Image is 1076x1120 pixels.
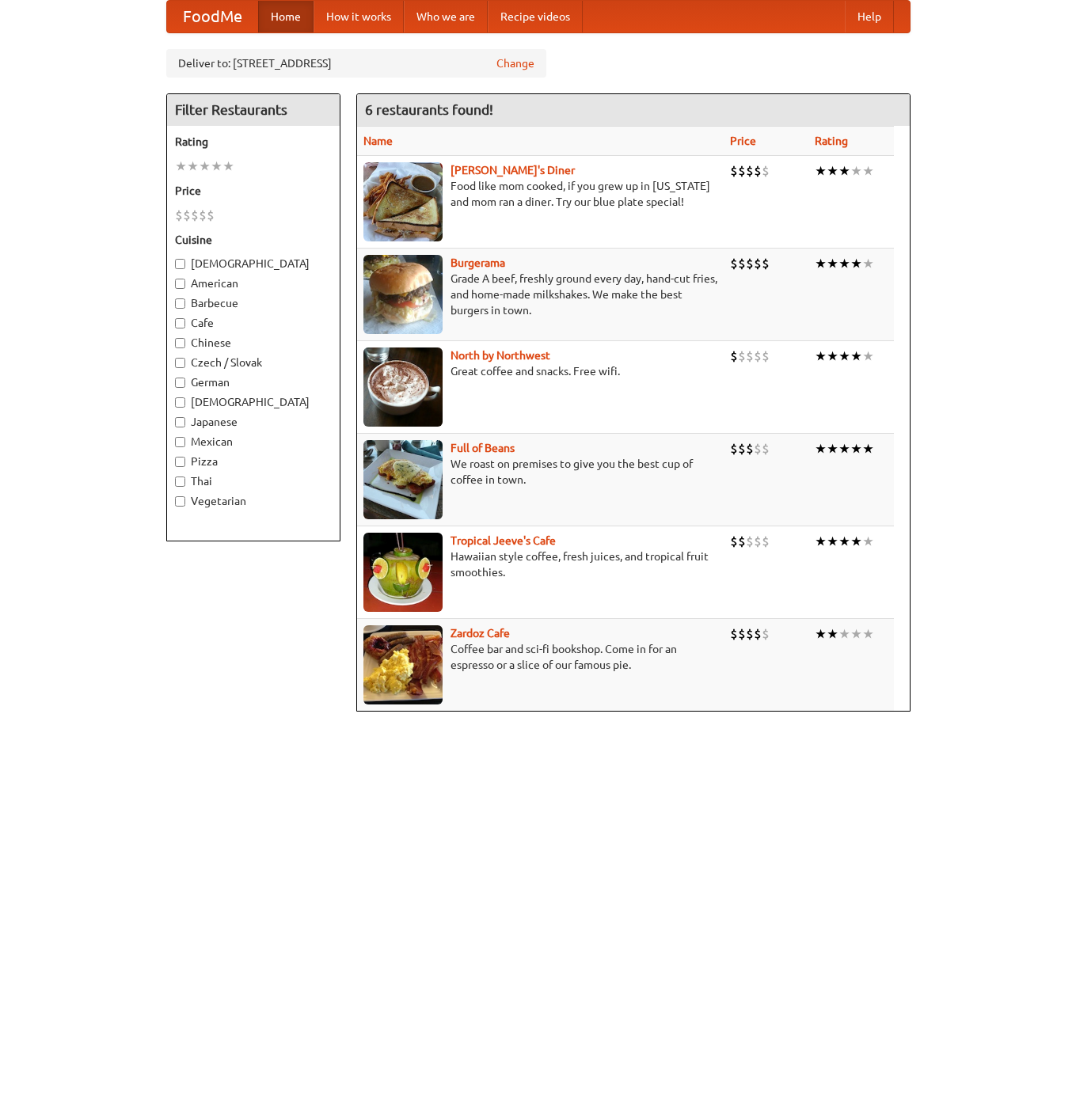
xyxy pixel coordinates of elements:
[754,162,762,180] li: $
[815,135,848,147] a: Rating
[175,457,185,467] input: Pizza
[404,1,488,32] a: Who we are
[746,625,754,643] li: $
[175,454,332,469] label: Pizza
[738,347,746,365] li: $
[730,440,738,457] li: $
[175,374,332,390] label: German
[175,434,332,450] label: Mexican
[363,363,717,379] p: Great coffee and snacks. Free wifi.
[738,162,746,180] li: $
[363,178,717,210] p: Food like mom cooked, if you grew up in [US_STATE] and mom ran a diner. Try our blue plate special!
[730,625,738,643] li: $
[451,627,510,640] a: Zardoz Cafe
[838,347,850,365] li: ★
[738,255,746,272] li: $
[862,625,874,643] li: ★
[175,417,185,427] input: Japanese
[746,347,754,365] li: $
[746,255,754,272] li: $
[762,440,770,457] li: $
[167,1,258,32] a: FoodMe
[175,315,332,331] label: Cafe
[838,255,850,272] li: ★
[862,533,874,550] li: ★
[815,533,827,550] li: ★
[175,298,185,309] input: Barbecue
[175,183,332,199] h5: Price
[363,162,443,241] img: sallys.jpg
[496,55,534,71] a: Change
[175,295,332,311] label: Barbecue
[258,1,314,32] a: Home
[451,534,556,547] a: Tropical Jeeve's Cafe
[207,207,215,224] li: $
[167,94,340,126] h4: Filter Restaurants
[175,397,185,408] input: [DEMOGRAPHIC_DATA]
[730,255,738,272] li: $
[199,158,211,175] li: ★
[845,1,894,32] a: Help
[175,394,332,410] label: [DEMOGRAPHIC_DATA]
[762,162,770,180] li: $
[175,335,332,351] label: Chinese
[850,255,862,272] li: ★
[175,318,185,328] input: Cafe
[191,207,199,224] li: $
[222,158,234,175] li: ★
[175,207,183,224] li: $
[827,162,838,180] li: ★
[175,259,185,269] input: [DEMOGRAPHIC_DATA]
[838,533,850,550] li: ★
[166,49,546,78] div: Deliver to: [STREET_ADDRESS]
[746,440,754,457] li: $
[754,625,762,643] li: $
[183,207,191,224] li: $
[175,496,185,507] input: Vegetarian
[762,347,770,365] li: $
[827,533,838,550] li: ★
[754,440,762,457] li: $
[175,378,185,388] input: German
[850,533,862,550] li: ★
[746,533,754,550] li: $
[175,158,187,175] li: ★
[754,347,762,365] li: $
[451,164,575,177] a: [PERSON_NAME]'s Diner
[862,347,874,365] li: ★
[363,271,717,318] p: Grade A beef, freshly ground every day, hand-cut fries, and home-made milkshakes. We make the bes...
[730,162,738,180] li: $
[363,625,443,704] img: zardoz.jpg
[211,158,222,175] li: ★
[738,533,746,550] li: $
[363,440,443,519] img: beans.jpg
[199,207,207,224] li: $
[451,256,505,269] a: Burgerama
[762,533,770,550] li: $
[754,533,762,550] li: $
[762,625,770,643] li: $
[187,158,199,175] li: ★
[175,232,332,248] h5: Cuisine
[754,255,762,272] li: $
[850,347,862,365] li: ★
[815,162,827,180] li: ★
[175,476,185,487] input: Thai
[175,279,185,289] input: American
[838,625,850,643] li: ★
[838,162,850,180] li: ★
[451,442,515,454] b: Full of Beans
[815,347,827,365] li: ★
[738,440,746,457] li: $
[363,135,393,147] a: Name
[827,347,838,365] li: ★
[862,255,874,272] li: ★
[862,162,874,180] li: ★
[746,162,754,180] li: $
[850,625,862,643] li: ★
[451,349,550,362] a: North by Northwest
